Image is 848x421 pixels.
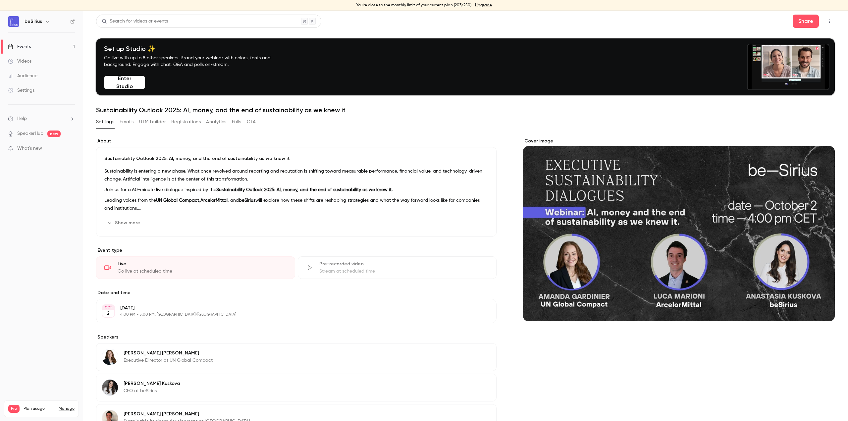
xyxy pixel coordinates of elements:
[17,130,43,137] a: SpeakerHub
[200,198,228,203] strong: ArcelorMittal
[107,310,110,317] p: 2
[8,58,31,65] div: Videos
[8,87,34,94] div: Settings
[171,117,201,127] button: Registrations
[104,55,286,68] p: Go live with up to 8 other speakers. Brand your webinar with colors, fonts and background. Engage...
[104,167,488,183] p: Sustainability is entering a new phase. What once revolved around reporting and reputation is shi...
[120,117,133,127] button: Emails
[96,256,295,279] div: LiveGo live at scheduled time
[104,45,286,53] h4: Set up Studio ✨
[104,186,488,194] p: Join us for a 60-minute live dialogue inspired by the
[124,350,213,356] p: [PERSON_NAME] [PERSON_NAME]
[59,406,75,411] a: Manage
[8,73,37,79] div: Audience
[475,3,492,8] a: Upgrade
[124,388,180,394] p: CEO at beSirius
[247,117,256,127] button: CTA
[104,218,144,228] button: Show more
[120,305,461,311] p: [DATE]
[24,406,55,411] span: Plan usage
[239,198,255,203] strong: beSirius
[17,115,27,122] span: Help
[8,43,31,50] div: Events
[156,198,199,203] strong: UN Global Compact
[96,247,497,254] p: Event type
[96,343,497,371] div: Amanda Gardiner[PERSON_NAME] [PERSON_NAME]Executive Director at UN Global Compact
[523,138,835,321] section: Cover image
[523,138,835,144] label: Cover image
[96,106,835,114] h1: Sustainability Outlook 2025: AI, money, and the end of sustainability as we knew it
[120,312,461,317] p: 4:00 PM - 5:00 PM, [GEOGRAPHIC_DATA]/[GEOGRAPHIC_DATA]
[47,131,61,137] span: new
[216,187,393,192] strong: Sustainability Outlook 2025: AI, money, and the end of sustainability as we knew it.
[104,155,488,162] p: Sustainability Outlook 2025: AI, money, and the end of sustainability as we knew it
[104,196,488,212] p: Leading voices from the , , and will explore how these shifts are reshaping strategies and what t...
[104,76,145,89] button: Enter Studio
[8,405,20,413] span: Pro
[118,268,287,275] div: Go live at scheduled time
[102,380,118,395] img: Anastasia Kuskova
[17,145,42,152] span: What's new
[206,117,227,127] button: Analytics
[102,305,114,310] div: OCT
[25,18,42,25] h6: beSirius
[102,349,118,365] img: Amanda Gardiner
[8,16,19,27] img: beSirius
[124,357,213,364] p: Executive Director at UN Global Compact
[96,289,497,296] label: Date and time
[118,261,287,267] div: Live
[96,117,114,127] button: Settings
[124,380,180,387] p: [PERSON_NAME] Kuskova
[232,117,241,127] button: Polls
[8,115,75,122] li: help-dropdown-opener
[139,117,166,127] button: UTM builder
[96,138,497,144] label: About
[793,15,819,28] button: Share
[124,411,250,417] p: [PERSON_NAME] [PERSON_NAME]
[319,268,489,275] div: Stream at scheduled time
[319,261,489,267] div: Pre-recorded video
[298,256,497,279] div: Pre-recorded videoStream at scheduled time
[96,334,497,341] label: Speakers
[102,18,168,25] div: Search for videos or events
[96,374,497,401] div: Anastasia Kuskova[PERSON_NAME] KuskovaCEO at beSirius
